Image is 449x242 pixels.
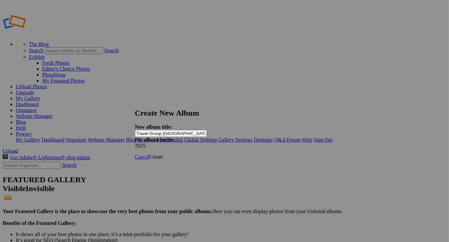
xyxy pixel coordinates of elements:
strong: New album title: [135,124,172,130]
h2: Create New Album [135,109,309,118]
span: Create [149,154,163,160]
a: Cancel [135,154,149,160]
strong: Put album inside: [135,137,175,143]
span: 2025 [135,143,145,148]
